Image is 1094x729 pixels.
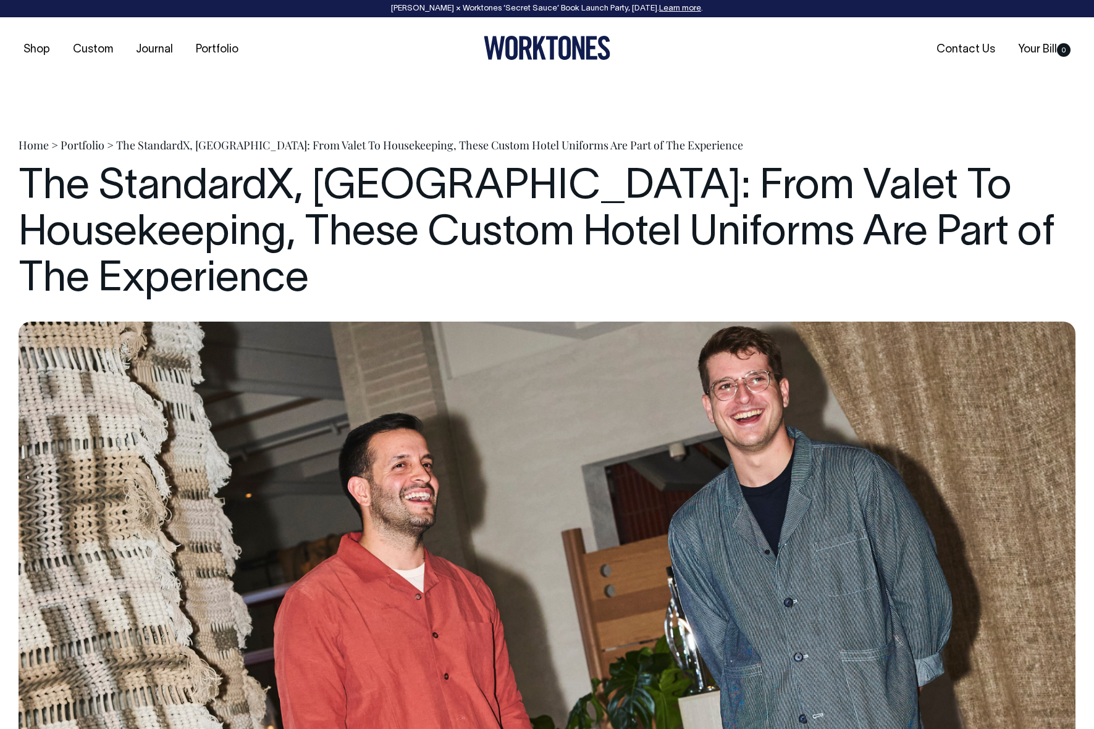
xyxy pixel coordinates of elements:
[19,138,49,152] a: Home
[659,5,701,12] a: Learn more
[68,40,118,60] a: Custom
[116,138,743,152] span: The StandardX, [GEOGRAPHIC_DATA]: From Valet To Housekeeping, These Custom Hotel Uniforms Are Par...
[19,40,55,60] a: Shop
[191,40,243,60] a: Portfolio
[932,40,1000,60] a: Contact Us
[1057,43,1071,57] span: 0
[107,138,114,152] span: >
[61,138,104,152] a: Portfolio
[1013,40,1075,60] a: Your Bill0
[51,138,58,152] span: >
[12,4,1082,13] div: [PERSON_NAME] × Worktones ‘Secret Sauce’ Book Launch Party, [DATE]. .
[19,165,1075,303] h1: The StandardX, [GEOGRAPHIC_DATA]: From Valet To Housekeeping, These Custom Hotel Uniforms Are Par...
[131,40,178,60] a: Journal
